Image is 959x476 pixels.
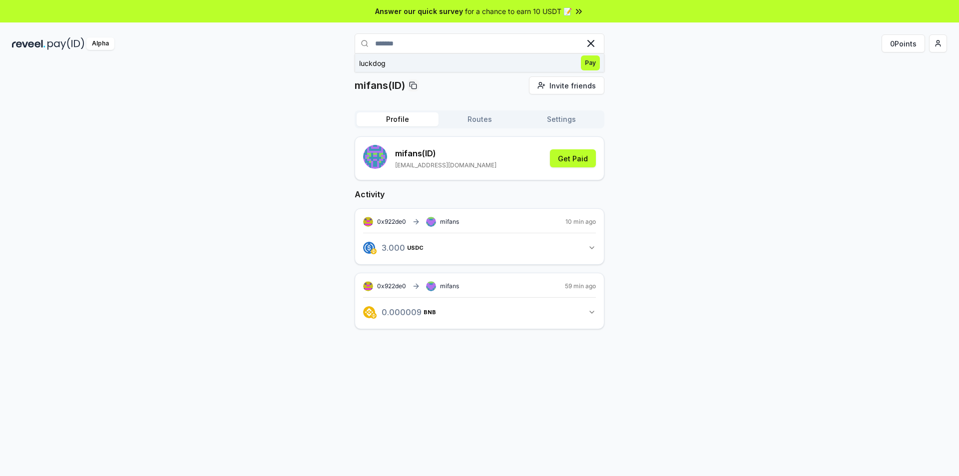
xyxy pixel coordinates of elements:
img: reveel_dark [12,37,45,50]
img: logo.png [363,306,375,318]
p: mifans (ID) [395,147,496,159]
p: [EMAIL_ADDRESS][DOMAIN_NAME] [395,161,496,169]
span: 59 min ago [565,282,596,290]
div: Alpha [86,37,114,50]
img: pay_id [47,37,84,50]
span: 0x922de0 [377,218,406,225]
span: 0x922de0 [377,282,406,290]
span: Answer our quick survey [375,6,463,16]
p: mifans(ID) [355,78,405,92]
button: luckdogPay [355,54,604,72]
button: Invite friends [529,76,604,94]
div: luckdog [359,58,386,68]
span: USDC [407,245,424,251]
span: 10 min ago [565,218,596,226]
span: Pay [581,55,600,70]
button: 3.000USDC [363,239,596,256]
button: Settings [520,112,602,126]
span: Invite friends [549,80,596,91]
h2: Activity [355,188,604,200]
span: mifans [440,218,459,226]
button: Profile [357,112,439,126]
button: 0Points [882,34,925,52]
img: logo.png [363,242,375,254]
button: Get Paid [550,149,596,167]
button: Routes [439,112,520,126]
span: mifans [440,282,459,290]
span: for a chance to earn 10 USDT 📝 [465,6,572,16]
img: logo.png [371,313,377,319]
img: logo.png [371,248,377,254]
button: 0.000009BNB [363,304,596,321]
